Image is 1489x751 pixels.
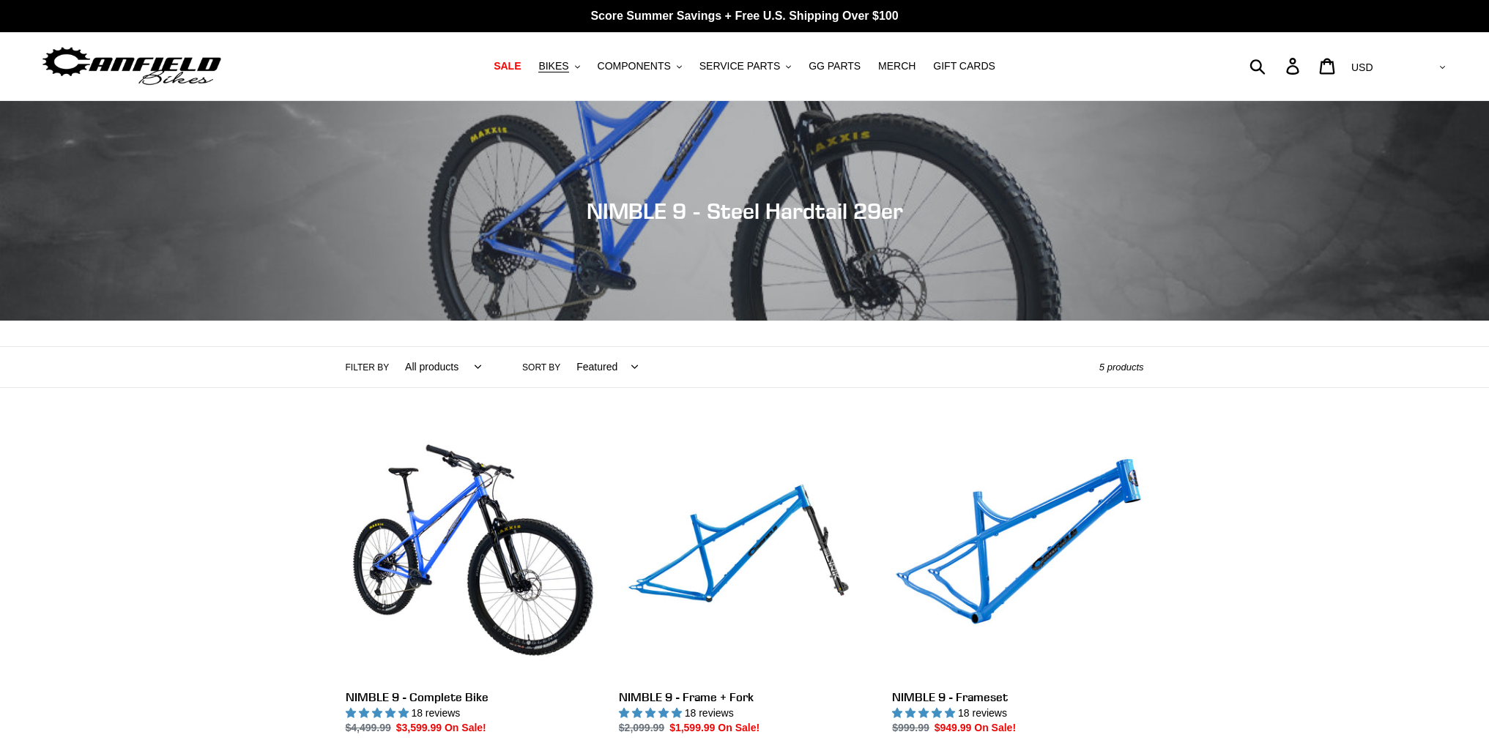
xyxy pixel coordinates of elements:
[40,43,223,89] img: Canfield Bikes
[801,56,868,76] a: GG PARTS
[871,56,923,76] a: MERCH
[346,361,390,374] label: Filter by
[494,60,521,72] span: SALE
[598,60,671,72] span: COMPONENTS
[531,56,587,76] button: BIKES
[926,56,1003,76] a: GIFT CARDS
[809,60,861,72] span: GG PARTS
[699,60,780,72] span: SERVICE PARTS
[590,56,689,76] button: COMPONENTS
[587,198,903,224] span: NIMBLE 9 - Steel Hardtail 29er
[933,60,995,72] span: GIFT CARDS
[538,60,568,72] span: BIKES
[522,361,560,374] label: Sort by
[1258,50,1295,82] input: Search
[692,56,798,76] button: SERVICE PARTS
[878,60,916,72] span: MERCH
[486,56,528,76] a: SALE
[1099,362,1144,373] span: 5 products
